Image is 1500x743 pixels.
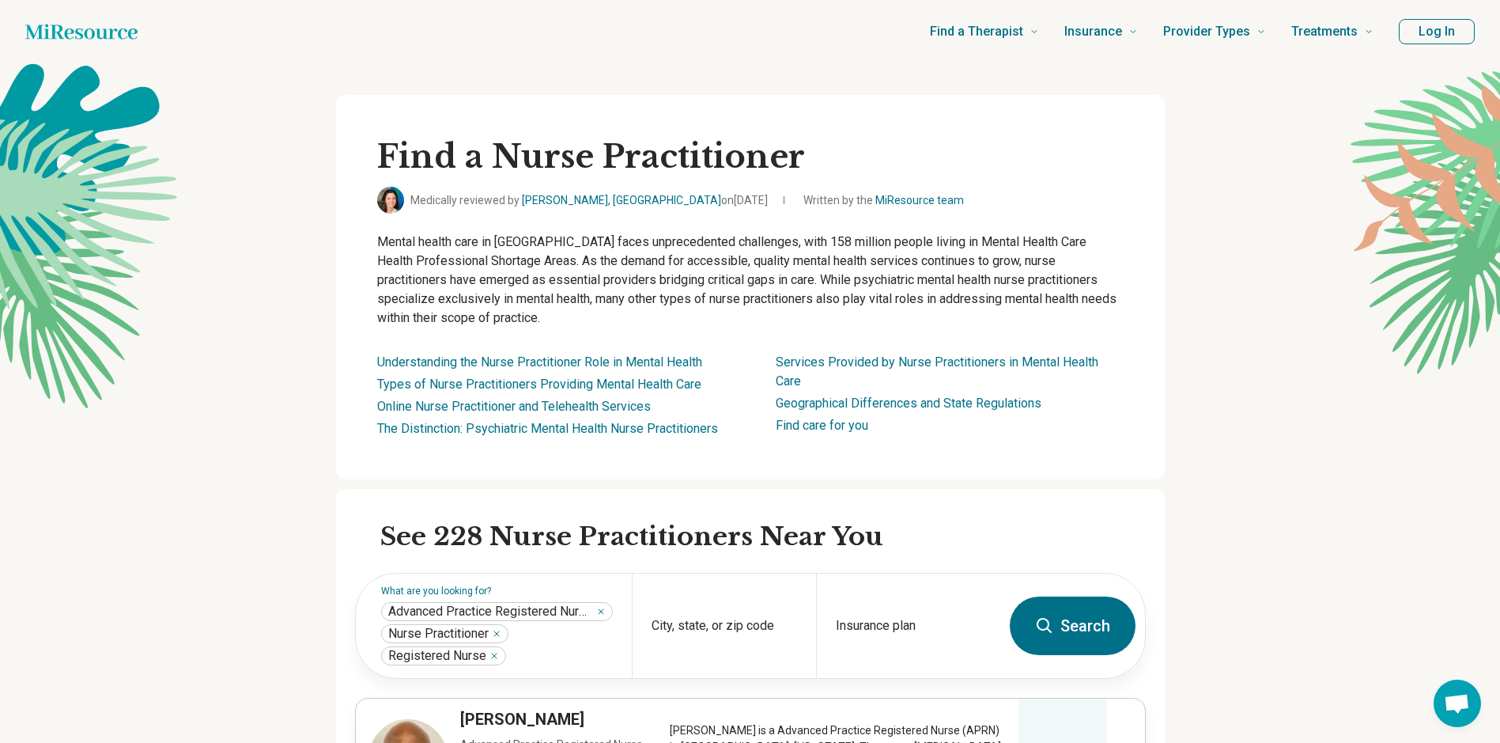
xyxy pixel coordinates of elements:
label: What are you looking for? [381,586,613,596]
a: Find care for you [776,418,868,433]
span: Registered Nurse [388,648,486,664]
div: Open chat [1434,680,1481,727]
div: Advanced Practice Registered Nurse (APRN) [381,602,613,621]
button: Search [1010,597,1135,655]
span: Provider Types [1163,21,1250,43]
span: Treatments [1291,21,1358,43]
p: Mental health care in [GEOGRAPHIC_DATA] faces unprecedented challenges, with 158 million people l... [377,233,1124,328]
span: Advanced Practice Registered Nurse (APRN) [388,604,593,620]
a: Home page [25,16,138,47]
a: Online Nurse Practitioner and Telehealth Services [377,399,651,414]
span: Insurance [1064,21,1122,43]
a: MiResource team [875,194,964,207]
h1: Find a Nurse Practitioner [377,136,1124,177]
span: Medically reviewed by [410,192,768,209]
button: Log In [1399,19,1475,44]
a: [PERSON_NAME], [GEOGRAPHIC_DATA] [522,194,721,207]
a: The Distinction: Psychiatric Mental Health Nurse Practitioners [377,421,718,436]
h2: See 228 Nurse Practitioners Near You [380,521,1146,554]
button: Registered Nurse [489,651,499,661]
span: Find a Therapist [930,21,1023,43]
a: Understanding the Nurse Practitioner Role in Mental Health [377,354,702,370]
div: Nurse Practitioner [381,624,508,643]
span: Nurse Practitioner [388,626,489,642]
button: Nurse Practitioner [492,629,501,639]
a: Services Provided by Nurse Practitioners in Mental Health Care [776,354,1098,389]
div: Registered Nurse [381,646,506,665]
span: on [DATE] [721,194,768,207]
a: Geographical Differences and State Regulations [776,396,1041,411]
button: Advanced Practice Registered Nurse (APRN) [596,607,606,616]
span: Written by the [803,192,964,209]
a: Types of Nurse Practitioners Providing Mental Health Care [377,377,701,392]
